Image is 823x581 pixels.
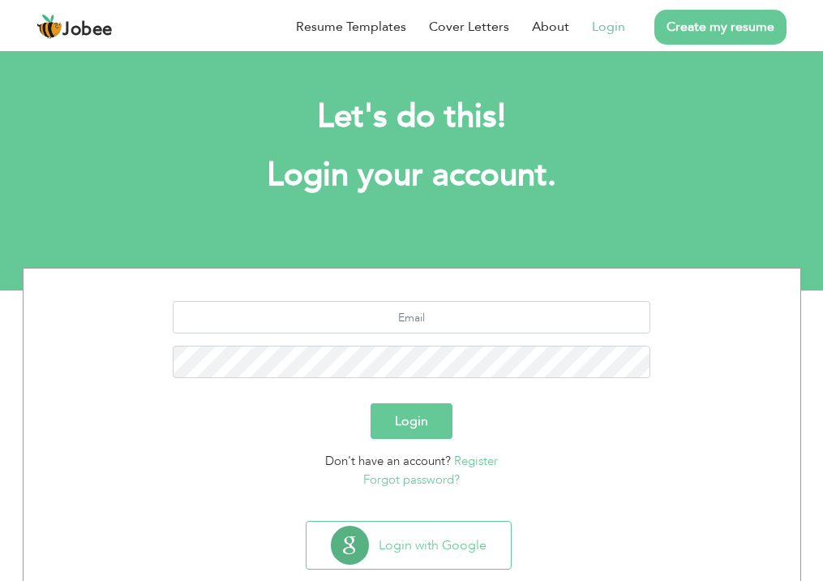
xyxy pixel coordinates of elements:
button: Login with Google [306,522,511,569]
a: Cover Letters [429,17,509,37]
a: Register [454,453,498,469]
a: Create my resume [654,10,787,45]
a: Login [592,17,625,37]
h1: Login your account. [141,154,683,196]
a: Jobee [36,14,113,40]
input: Email [173,301,650,334]
a: About [532,17,569,37]
span: Jobee [62,21,113,39]
a: Forgot password? [363,471,460,488]
span: Don't have an account? [325,453,451,469]
a: Resume Templates [296,17,406,37]
button: Login [371,403,452,439]
img: jobee.io [36,14,62,40]
h2: Let's do this! [141,96,683,138]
